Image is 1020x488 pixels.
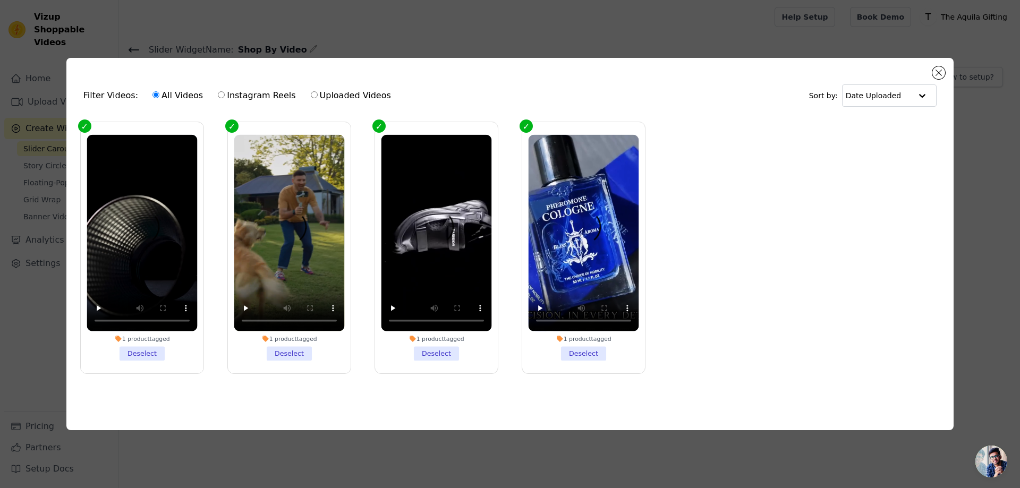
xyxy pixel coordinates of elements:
div: Sort by: [809,84,937,107]
div: 1 product tagged [87,335,197,343]
div: 1 product tagged [529,335,639,343]
div: 1 product tagged [234,335,344,343]
div: Filter Videos: [83,83,397,108]
label: All Videos [152,89,203,102]
label: Uploaded Videos [310,89,392,102]
button: Close modal [932,66,945,79]
div: Open chat [975,446,1007,477]
div: 1 product tagged [381,335,491,343]
label: Instagram Reels [217,89,296,102]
